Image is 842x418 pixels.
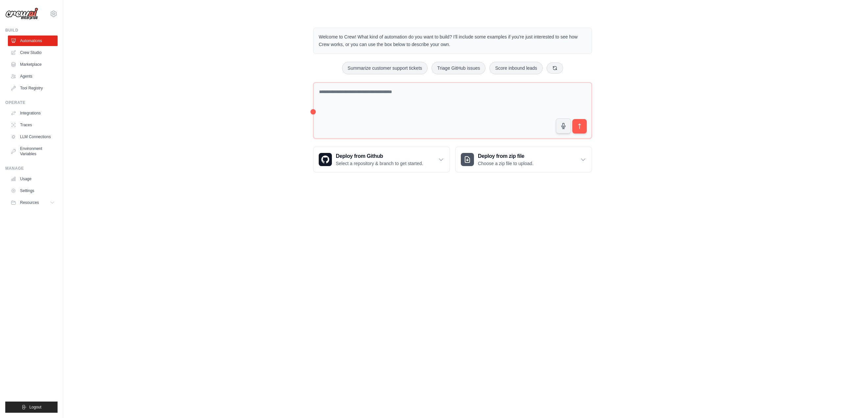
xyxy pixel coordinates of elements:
[8,185,58,196] a: Settings
[489,62,543,74] button: Score inbound leads
[5,28,58,33] div: Build
[432,62,485,74] button: Triage GitHub issues
[8,108,58,118] a: Integrations
[8,83,58,93] a: Tool Registry
[319,33,586,48] p: Welcome to Crew! What kind of automation do you want to build? I'll include some examples if you'...
[20,200,39,205] span: Resources
[342,62,428,74] button: Summarize customer support tickets
[5,8,38,20] img: Logo
[5,100,58,105] div: Operate
[8,132,58,142] a: LLM Connections
[336,152,423,160] h3: Deploy from Github
[8,47,58,58] a: Crew Studio
[5,166,58,171] div: Manage
[5,402,58,413] button: Logout
[8,143,58,159] a: Environment Variables
[336,160,423,167] p: Select a repository & branch to get started.
[8,174,58,184] a: Usage
[8,36,58,46] a: Automations
[478,152,533,160] h3: Deploy from zip file
[478,160,533,167] p: Choose a zip file to upload.
[8,197,58,208] button: Resources
[8,59,58,70] a: Marketplace
[8,120,58,130] a: Traces
[8,71,58,82] a: Agents
[29,405,41,410] span: Logout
